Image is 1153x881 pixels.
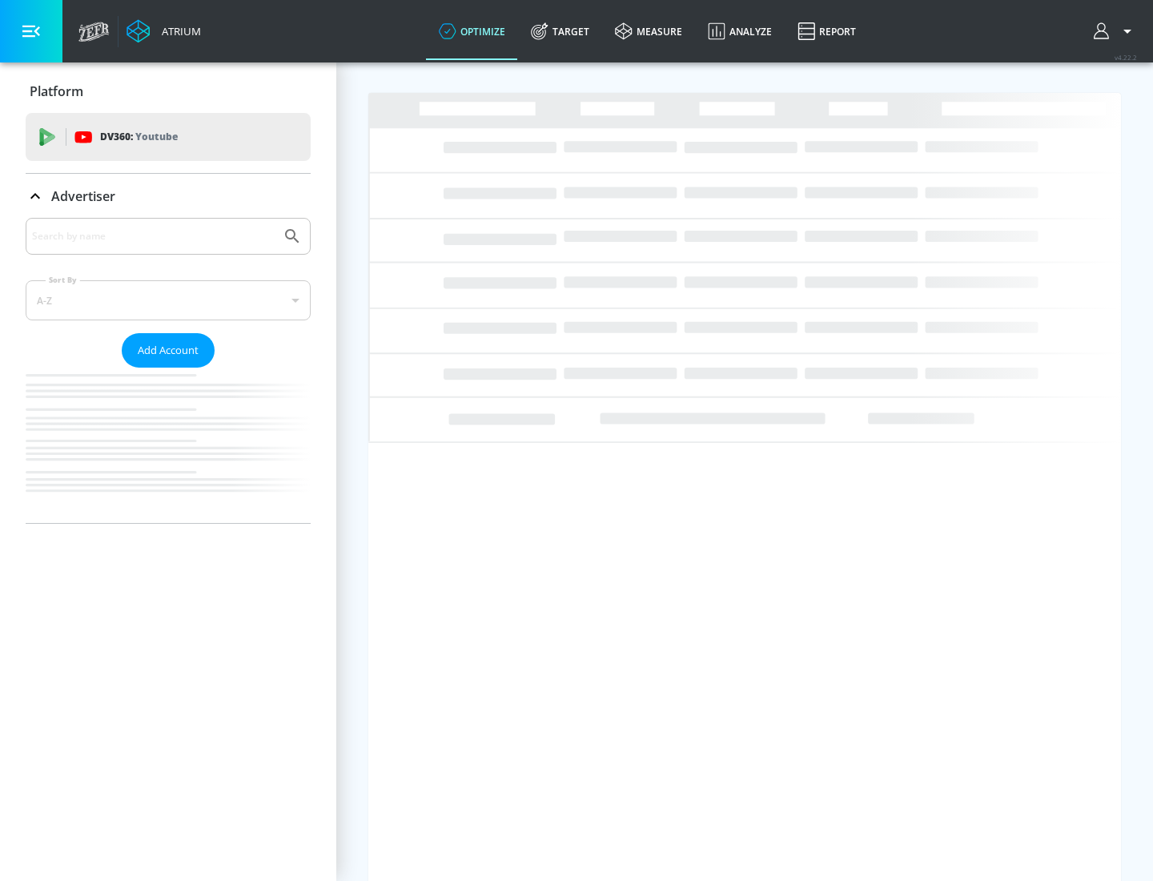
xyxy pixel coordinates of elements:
[30,82,83,100] p: Platform
[518,2,602,60] a: Target
[122,333,215,368] button: Add Account
[602,2,695,60] a: measure
[155,24,201,38] div: Atrium
[135,128,178,145] p: Youtube
[46,275,80,285] label: Sort By
[127,19,201,43] a: Atrium
[51,187,115,205] p: Advertiser
[32,226,275,247] input: Search by name
[138,341,199,360] span: Add Account
[26,69,311,114] div: Platform
[26,280,311,320] div: A-Z
[26,174,311,219] div: Advertiser
[785,2,869,60] a: Report
[26,218,311,523] div: Advertiser
[1115,53,1137,62] span: v 4.22.2
[26,368,311,523] nav: list of Advertiser
[426,2,518,60] a: optimize
[26,113,311,161] div: DV360: Youtube
[695,2,785,60] a: Analyze
[100,128,178,146] p: DV360:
